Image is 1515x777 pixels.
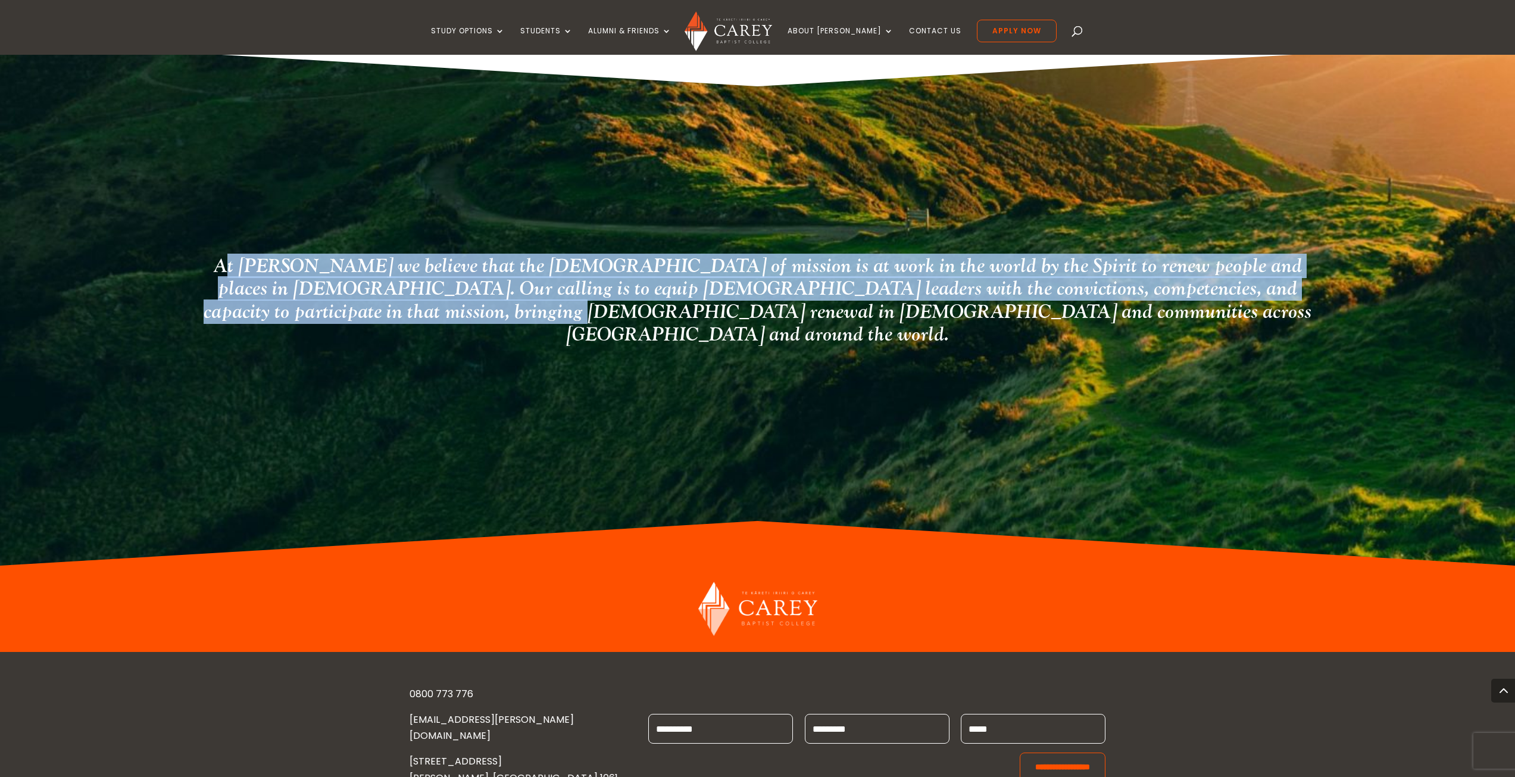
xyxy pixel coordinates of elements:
[698,626,817,639] a: Carey Baptist College
[788,27,894,55] a: About [PERSON_NAME]
[410,713,574,742] a: [EMAIL_ADDRESS][PERSON_NAME][DOMAIN_NAME]
[909,27,961,55] a: Contact Us
[410,687,473,701] a: 0800 773 776
[698,582,817,636] img: Carey Baptist College
[977,20,1057,42] a: Apply Now
[520,27,573,55] a: Students
[431,27,505,55] a: Study Options
[588,27,671,55] a: Alumni & Friends
[685,11,772,51] img: Carey Baptist College
[198,255,1317,352] h2: At [PERSON_NAME] we believe that the [DEMOGRAPHIC_DATA] of mission is at work in the world by the...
